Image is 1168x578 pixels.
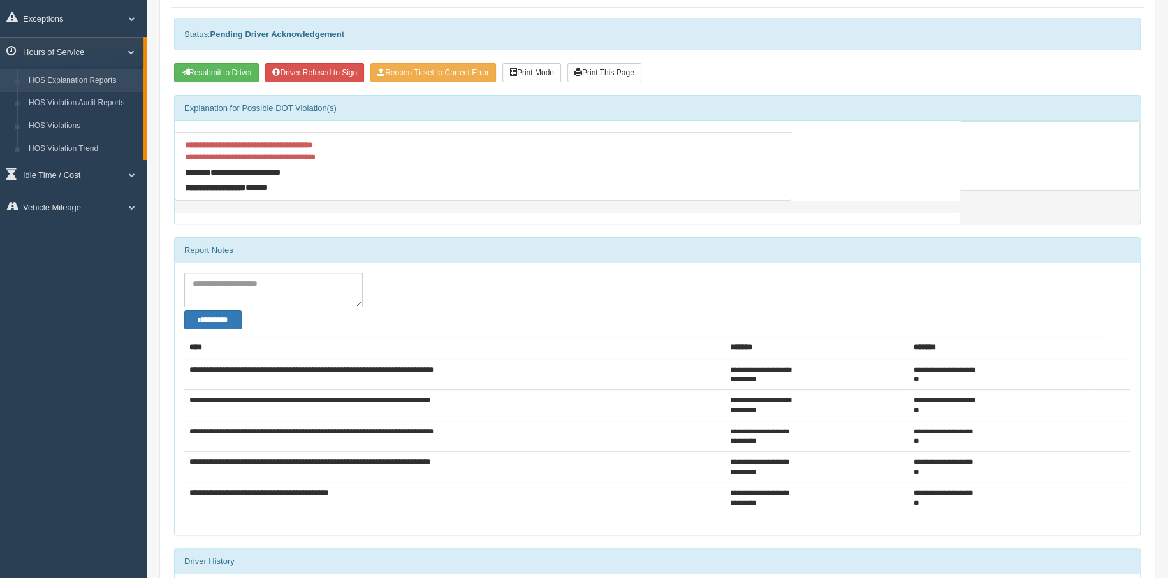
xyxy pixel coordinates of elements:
button: Resubmit To Driver [174,63,259,82]
button: Change Filter Options [184,310,242,329]
div: Status: [174,18,1141,50]
button: Print Mode [502,63,561,82]
a: HOS Violation Audit Reports [23,92,143,115]
a: HOS Violation Trend [23,138,143,161]
strong: Pending Driver Acknowledgement [210,29,344,39]
button: Driver Refused to Sign [265,63,364,82]
button: Reopen Ticket [370,63,496,82]
a: HOS Violations [23,115,143,138]
div: Report Notes [175,238,1140,263]
button: Print This Page [567,63,641,82]
div: Explanation for Possible DOT Violation(s) [175,96,1140,121]
a: HOS Explanation Reports [23,69,143,92]
div: Driver History [175,549,1140,574]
